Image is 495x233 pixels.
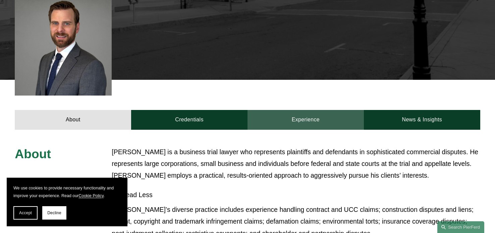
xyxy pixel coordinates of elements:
[42,206,66,220] button: Decline
[248,110,364,130] a: Experience
[116,191,480,199] span: Read Less
[47,211,61,215] span: Decline
[15,147,51,161] span: About
[19,211,32,215] span: Accept
[15,110,131,130] a: About
[78,193,103,198] a: Cookie Policy
[364,110,480,130] a: News & Insights
[131,110,248,130] a: Credentials
[13,206,38,220] button: Accept
[437,221,484,233] a: Search this site
[112,146,480,182] p: [PERSON_NAME] is a business trial lawyer who represents plaintiffs and defendants in sophisticate...
[13,184,121,199] p: We use cookies to provide necessary functionality and improve your experience. Read our .
[112,186,480,204] button: Read Less
[7,178,127,226] section: Cookie banner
